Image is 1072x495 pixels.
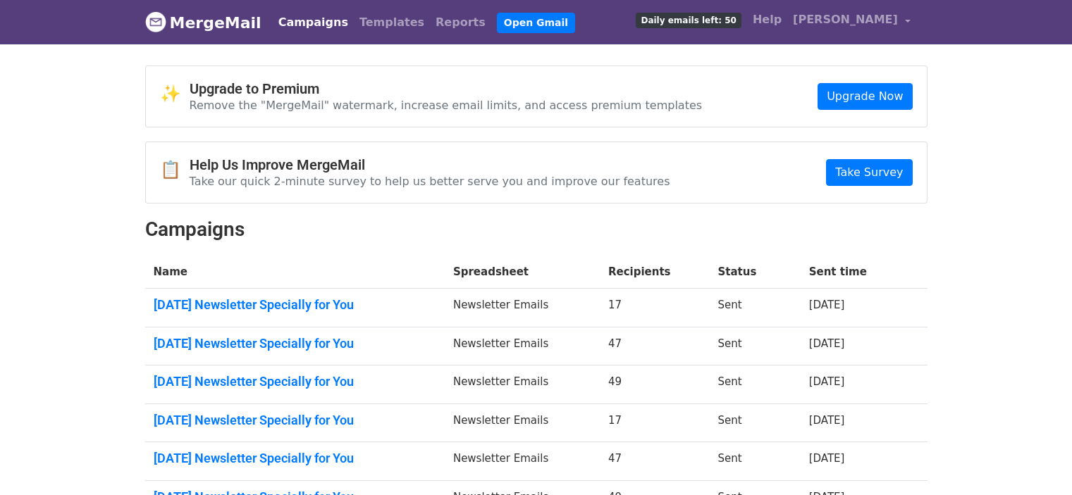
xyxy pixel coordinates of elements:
h2: Campaigns [145,218,928,242]
td: 49 [600,365,710,404]
a: MergeMail [145,8,261,37]
th: Sent time [801,256,904,289]
a: Campaigns [273,8,354,37]
a: Reports [430,8,491,37]
td: Sent [709,289,800,327]
td: Newsletter Emails [445,327,600,365]
a: [DATE] Newsletter Specially for You [154,413,436,428]
a: Upgrade Now [818,83,912,110]
a: Daily emails left: 50 [630,6,746,34]
h4: Help Us Improve MergeMail [190,156,670,173]
a: [DATE] [809,452,845,465]
p: Remove the "MergeMail" watermark, increase email limits, and access premium templates [190,98,703,113]
a: [PERSON_NAME] [787,6,916,39]
a: [DATE] Newsletter Specially for You [154,336,436,351]
span: Daily emails left: 50 [636,13,741,28]
a: [DATE] Newsletter Specially for You [154,297,436,313]
td: 47 [600,442,710,481]
td: 17 [600,289,710,327]
th: Spreadsheet [445,256,600,289]
th: Recipients [600,256,710,289]
td: 17 [600,403,710,442]
a: Templates [354,8,430,37]
td: Newsletter Emails [445,403,600,442]
p: Take our quick 2-minute survey to help us better serve you and improve our features [190,174,670,189]
td: Sent [709,403,800,442]
a: [DATE] [809,375,845,388]
span: ✨ [160,84,190,104]
td: 47 [600,327,710,365]
td: Sent [709,327,800,365]
a: [DATE] [809,299,845,311]
a: Take Survey [826,159,912,186]
td: Newsletter Emails [445,289,600,327]
h4: Upgrade to Premium [190,80,703,97]
span: [PERSON_NAME] [793,11,898,28]
img: MergeMail logo [145,11,166,32]
a: Open Gmail [497,13,575,33]
td: Newsletter Emails [445,442,600,481]
a: Help [747,6,787,34]
a: [DATE] Newsletter Specially for You [154,374,436,389]
span: 📋 [160,160,190,180]
th: Status [709,256,800,289]
th: Name [145,256,445,289]
td: Sent [709,365,800,404]
td: Sent [709,442,800,481]
td: Newsletter Emails [445,365,600,404]
a: [DATE] [809,337,845,350]
a: [DATE] Newsletter Specially for You [154,451,436,466]
a: [DATE] [809,414,845,427]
